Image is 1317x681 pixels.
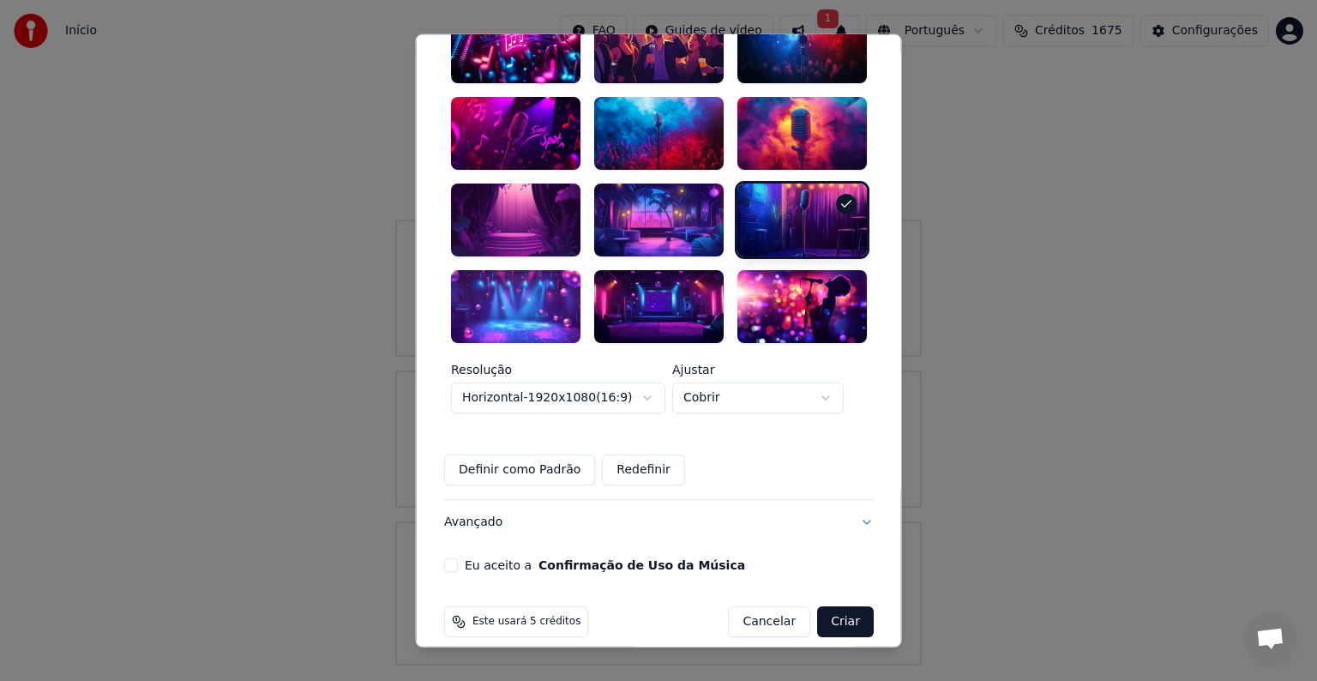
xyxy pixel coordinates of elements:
[451,363,665,375] label: Resolução
[602,454,685,485] button: Redefinir
[465,558,745,570] label: Eu aceito a
[444,454,595,485] button: Definir como Padrão
[538,558,745,570] button: Eu aceito a
[472,614,580,628] span: Este usará 5 créditos
[672,363,844,375] label: Ajustar
[728,606,810,636] button: Cancelar
[817,606,874,636] button: Criar
[444,499,874,544] button: Avançado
